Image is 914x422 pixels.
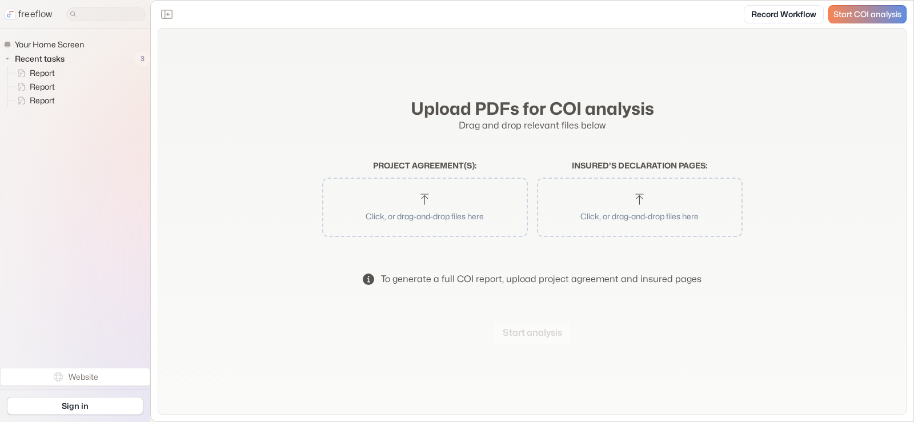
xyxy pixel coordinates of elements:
[328,183,522,231] button: Click, or drag-and-drop files here
[322,98,743,119] h2: Upload PDFs for COI analysis
[13,53,68,65] span: Recent tasks
[13,39,87,50] span: Your Home Screen
[3,38,89,51] a: Your Home Screen
[543,183,737,231] button: Click, or drag-and-drop files here
[27,81,58,93] span: Report
[828,5,907,23] a: Start COI analysis
[381,272,701,286] div: To generate a full COI report, upload project agreement and insured pages
[8,80,59,94] a: Report
[135,51,150,66] span: 3
[744,5,824,23] a: Record Workflow
[322,161,528,171] h2: Project agreement(s) :
[537,161,743,171] h2: Insured's declaration pages :
[337,210,513,222] p: Click, or drag-and-drop files here
[158,5,176,23] button: Close the sidebar
[3,52,69,66] button: Recent tasks
[8,66,59,80] a: Report
[7,397,143,415] a: Sign in
[27,67,58,79] span: Report
[18,7,53,21] p: freeflow
[552,210,728,222] p: Click, or drag-and-drop files here
[494,321,571,344] button: Start analysis
[833,10,901,19] span: Start COI analysis
[5,7,53,21] a: freeflow
[27,95,58,106] span: Report
[322,119,743,132] p: Drag and drop relevant files below
[8,94,59,107] a: Report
